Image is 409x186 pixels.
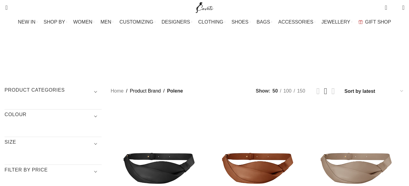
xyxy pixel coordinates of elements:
[198,19,223,25] span: CLOTHING
[119,16,156,28] a: CUSTOMIZING
[44,16,67,28] a: SHOP BY
[73,16,95,28] a: WOMEN
[119,19,153,25] span: CUSTOMIZING
[358,20,363,24] img: GiftBag
[198,16,226,28] a: CLOTHING
[194,5,215,10] a: Site logo
[256,16,272,28] a: BAGS
[101,16,113,28] a: MEN
[5,87,102,97] h3: Product categories
[321,19,350,25] span: JEWELLERY
[162,16,192,28] a: DESIGNERS
[5,139,102,149] h3: SIZE
[392,2,398,14] div: My Wishlist
[278,19,313,25] span: ACCESSORIES
[2,16,407,28] div: Main navigation
[231,16,250,28] a: SHOES
[73,19,92,25] span: WOMEN
[2,2,8,14] a: Search
[278,16,316,28] a: ACCESSORIES
[18,19,35,25] span: NEW IN
[393,6,397,11] span: 0
[5,167,102,177] h3: Filter by price
[231,19,248,25] span: SHOES
[5,111,102,122] h3: COLOUR
[365,19,391,25] span: GIFT SHOP
[101,19,112,25] span: MEN
[18,16,38,28] a: NEW IN
[44,19,65,25] span: SHOP BY
[162,19,190,25] span: DESIGNERS
[256,19,270,25] span: BAGS
[358,16,391,28] a: GIFT SHOP
[321,16,352,28] a: JEWELLERY
[382,2,390,14] a: 0
[385,3,390,8] span: 0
